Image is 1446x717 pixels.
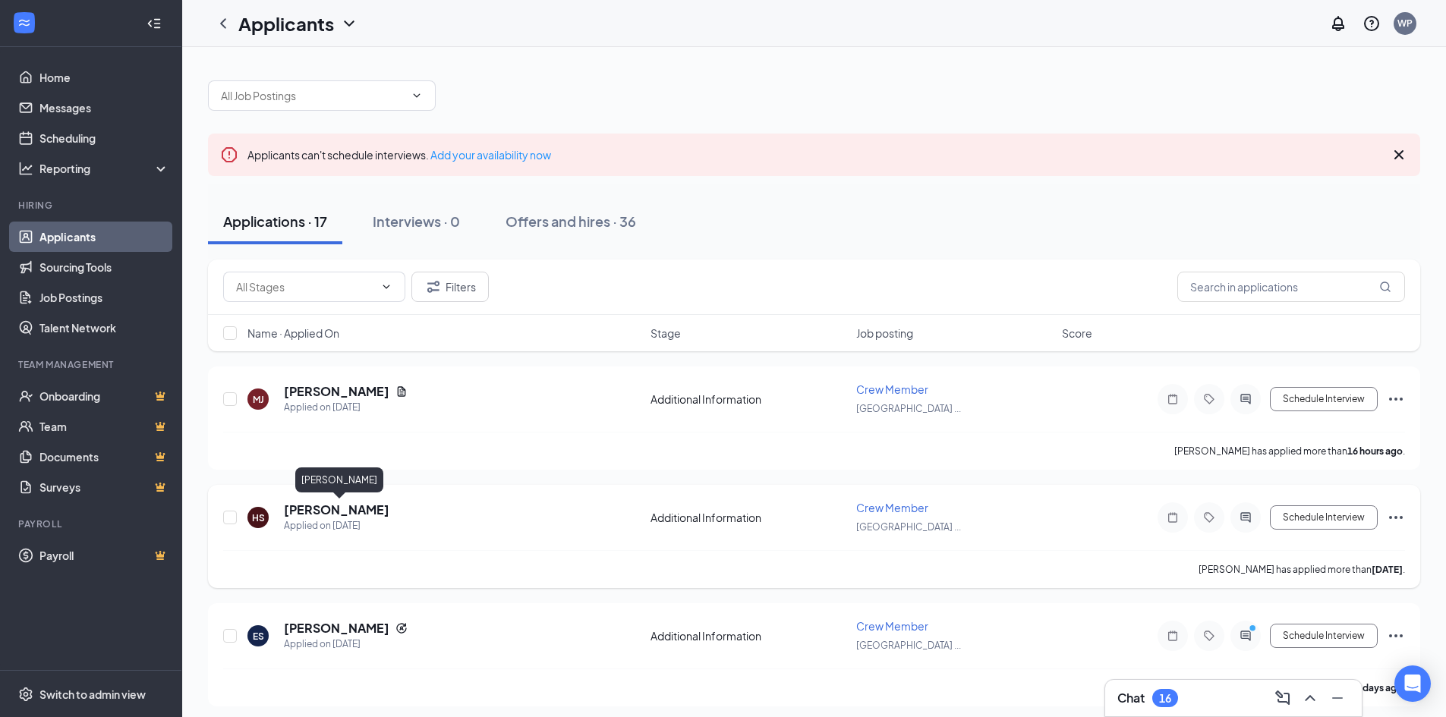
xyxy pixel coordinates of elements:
div: MJ [253,393,264,406]
svg: ChevronUp [1301,689,1319,707]
svg: Error [220,146,238,164]
svg: ActiveChat [1237,511,1255,524]
button: ComposeMessage [1271,686,1295,710]
span: Stage [651,325,681,341]
p: [PERSON_NAME] has applied more than . [1199,563,1405,576]
a: Messages [39,93,169,123]
div: Additional Information [651,392,847,407]
svg: ActiveChat [1237,630,1255,642]
input: Search in applications [1177,272,1405,302]
button: Filter Filters [411,272,489,302]
svg: Tag [1200,511,1218,524]
div: ES [253,630,264,643]
a: Talent Network [39,313,169,343]
span: Job posting [856,325,913,341]
svg: MagnifyingGlass [1379,281,1391,293]
span: Name · Applied On [247,325,339,341]
svg: Notifications [1329,14,1347,33]
svg: Collapse [146,16,162,31]
div: Applied on [DATE] [284,400,408,415]
a: DocumentsCrown [39,442,169,472]
div: WP [1397,17,1413,30]
a: Sourcing Tools [39,252,169,282]
h5: [PERSON_NAME] [284,383,389,400]
svg: Analysis [18,161,33,176]
svg: QuestionInfo [1363,14,1381,33]
span: Crew Member [856,619,928,633]
svg: Minimize [1328,689,1347,707]
svg: ChevronDown [411,90,423,102]
svg: Filter [424,278,443,296]
div: Reporting [39,161,170,176]
div: Offers and hires · 36 [506,212,636,231]
svg: ChevronDown [340,14,358,33]
button: ChevronUp [1298,686,1322,710]
div: Additional Information [651,510,847,525]
a: SurveysCrown [39,472,169,502]
span: Score [1062,325,1092,341]
span: [GEOGRAPHIC_DATA] ... [856,521,961,533]
div: Payroll [18,517,166,530]
a: PayrollCrown [39,540,169,571]
button: Minimize [1325,686,1350,710]
svg: ChevronLeft [214,14,232,33]
div: Open Intercom Messenger [1394,665,1431,702]
div: 16 [1159,692,1171,705]
svg: Reapply [395,622,408,634]
h5: [PERSON_NAME] [284,502,389,518]
h1: Applicants [238,11,334,36]
span: [GEOGRAPHIC_DATA] ... [856,403,961,414]
a: OnboardingCrown [39,381,169,411]
div: Hiring [18,199,166,212]
svg: ActiveChat [1237,393,1255,405]
svg: Note [1164,511,1182,524]
h5: [PERSON_NAME] [284,620,389,637]
div: Team Management [18,358,166,371]
svg: Ellipses [1387,627,1405,645]
svg: ChevronDown [380,281,392,293]
span: Crew Member [856,382,928,396]
svg: Settings [18,687,33,702]
h3: Chat [1117,690,1145,706]
div: HS [252,511,265,524]
svg: Tag [1200,393,1218,405]
button: Schedule Interview [1270,387,1378,411]
p: [PERSON_NAME] has applied more than . [1174,445,1405,458]
a: Home [39,62,169,93]
div: Applied on [DATE] [284,637,408,652]
a: Job Postings [39,282,169,313]
span: Applicants can't schedule interviews. [247,148,551,162]
b: 7 days ago [1356,682,1403,693]
input: All Stages [236,278,374,295]
svg: Note [1164,393,1182,405]
input: All Job Postings [221,87,405,104]
svg: Cross [1390,146,1408,164]
div: Switch to admin view [39,687,146,702]
div: Applied on [DATE] [284,518,389,533]
svg: WorkstreamLogo [17,15,32,30]
b: [DATE] [1372,564,1403,575]
div: Interviews · 0 [373,212,460,231]
div: Additional Information [651,628,847,643]
svg: Ellipses [1387,508,1405,527]
div: [PERSON_NAME] [295,467,383,492]
svg: PrimaryDot [1246,624,1264,636]
a: Applicants [39,222,169,252]
svg: Note [1164,630,1182,642]
a: Scheduling [39,123,169,153]
svg: Ellipses [1387,390,1405,408]
svg: ComposeMessage [1274,689,1292,707]
span: Crew Member [856,501,928,514]
a: TeamCrown [39,411,169,442]
button: Schedule Interview [1270,624,1378,648]
b: 16 hours ago [1347,445,1403,457]
button: Schedule Interview [1270,505,1378,530]
a: Add your availability now [430,148,551,162]
svg: Tag [1200,630,1218,642]
div: Applications · 17 [223,212,327,231]
span: [GEOGRAPHIC_DATA] ... [856,640,961,651]
svg: Document [395,385,408,398]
